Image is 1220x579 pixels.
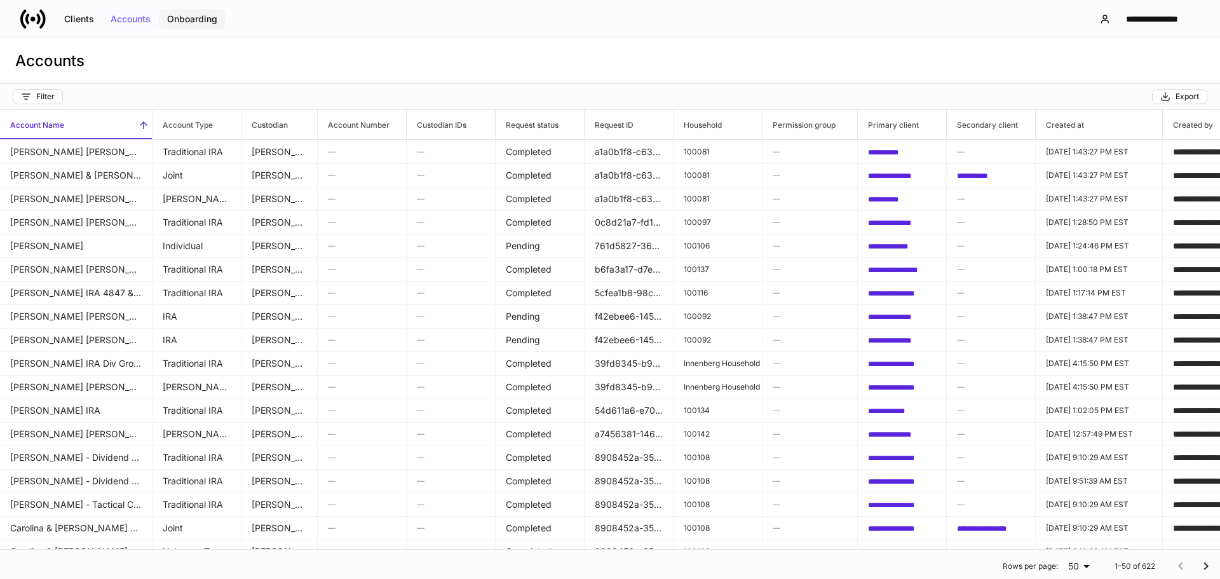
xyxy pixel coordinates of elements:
[328,263,396,275] h6: —
[241,163,318,187] td: Schwab
[496,234,585,258] td: Pending
[957,428,1025,440] h6: —
[773,287,847,299] h6: —
[773,498,847,510] h6: —
[773,428,847,440] h6: —
[328,404,396,416] h6: —
[1160,92,1199,102] div: Export
[585,210,674,235] td: 0c8d21a7-fd1c-421d-a116-d9491efdd086
[858,398,947,423] td: 6d64268b-244c-4cce-9aff-358a39f3c94b
[858,304,947,329] td: 3d0406a7-b83c-4b91-9128-a6f846bd13d6
[496,493,585,517] td: Completed
[407,110,495,139] span: Custodian IDs
[957,310,1025,322] h6: —
[674,110,762,139] span: Household
[585,540,674,564] td: 8908452a-353e-4cb9-ac8f-005c607302ed
[858,110,946,139] span: Primary client
[1036,446,1163,470] td: 2024-12-23T14:10:29.385Z
[152,119,213,131] h6: Account Type
[773,381,847,393] h6: —
[1193,554,1219,579] button: Go to next page
[684,170,752,181] p: 100081
[858,234,947,258] td: b1200fb8-842d-4bec-b6f8-042fff78b895
[585,281,674,305] td: 5cfea1b8-98c8-48e0-9b51-bf5a3c3d057d
[241,446,318,470] td: Schwab
[684,335,752,345] p: 100092
[152,140,241,164] td: Traditional IRA
[1063,560,1094,573] div: 50
[417,522,485,534] h6: —
[684,358,752,369] p: Innenberg Household
[241,540,318,564] td: Schwab
[328,451,396,463] h6: —
[957,216,1025,228] h6: —
[496,375,585,399] td: Completed
[773,522,847,534] h6: —
[773,263,847,275] h6: —
[417,498,485,510] h6: —
[957,334,1025,346] h6: —
[1046,429,1152,439] p: [DATE] 12:57:49 PM EST
[773,475,847,487] h6: —
[152,187,241,211] td: Roth IRA
[858,119,919,131] h6: Primary client
[773,404,847,416] h6: —
[1036,540,1163,564] td: 2024-12-23T14:10:29.439Z
[417,169,485,181] h6: —
[585,469,674,493] td: 8908452a-353e-4cb9-ac8f-005c607302ed
[328,334,396,346] h6: —
[1046,500,1152,510] p: [DATE] 9:10:29 AM EST
[585,140,674,164] td: a1a0b1f8-c63f-4d65-b613-d753ee8ed0f1
[957,404,1025,416] h6: —
[328,498,396,510] h6: —
[241,469,318,493] td: Schwab
[684,264,752,275] p: 100137
[496,281,585,305] td: Completed
[684,453,752,463] p: 100108
[684,405,752,416] p: 100134
[585,446,674,470] td: 8908452a-353e-4cb9-ac8f-005c607302ed
[496,398,585,423] td: Completed
[684,311,752,322] p: 100092
[1036,187,1163,211] td: 2024-12-12T18:43:27.176Z
[1036,422,1163,446] td: 2024-12-12T17:57:49.141Z
[152,234,241,258] td: Individual
[585,328,674,352] td: f42ebee6-1454-4c27-8a41-4c7dbdb1477b
[858,257,947,282] td: 9a71240a-4d14-4839-9367-387dc06ff64a
[1036,516,1163,540] td: 2024-12-23T14:10:29.437Z
[167,15,217,24] div: Onboarding
[496,540,585,564] td: Completed
[1036,304,1163,329] td: 2024-12-12T18:38:47.584Z
[111,15,151,24] div: Accounts
[1046,547,1152,557] p: [DATE] 9:10:29 AM EST
[417,381,485,393] h6: —
[241,493,318,517] td: Schwab
[773,310,847,322] h6: —
[496,187,585,211] td: Completed
[585,257,674,282] td: b6fa3a17-d7e2-451a-b700-50ee5bf8f75a
[496,163,585,187] td: Completed
[684,429,752,439] p: 100142
[957,381,1025,393] h6: —
[417,287,485,299] h6: —
[417,451,485,463] h6: —
[684,217,752,228] p: 100097
[1046,476,1152,486] p: [DATE] 9:51:39 AM EST
[684,523,752,533] p: 100108
[1003,561,1058,571] p: Rows per page:
[1036,469,1163,493] td: 2024-12-23T14:51:39.699Z
[152,351,241,376] td: Traditional IRA
[585,119,634,131] h6: Request ID
[1046,147,1152,157] p: [DATE] 1:43:27 PM EST
[56,9,102,29] button: Clients
[1046,311,1152,322] p: [DATE] 1:38:47 PM EST
[417,357,485,369] h6: —
[684,500,752,510] p: 100108
[241,119,288,131] h6: Custodian
[773,216,847,228] h6: —
[773,545,847,557] h6: —
[152,210,241,235] td: Traditional IRA
[858,328,947,352] td: 3d0406a7-b83c-4b91-9128-a6f846bd13d6
[858,351,947,376] td: d96d621c-d7b0-4a37-81d6-2d90becc44f5
[1046,405,1152,416] p: [DATE] 1:02:05 PM EST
